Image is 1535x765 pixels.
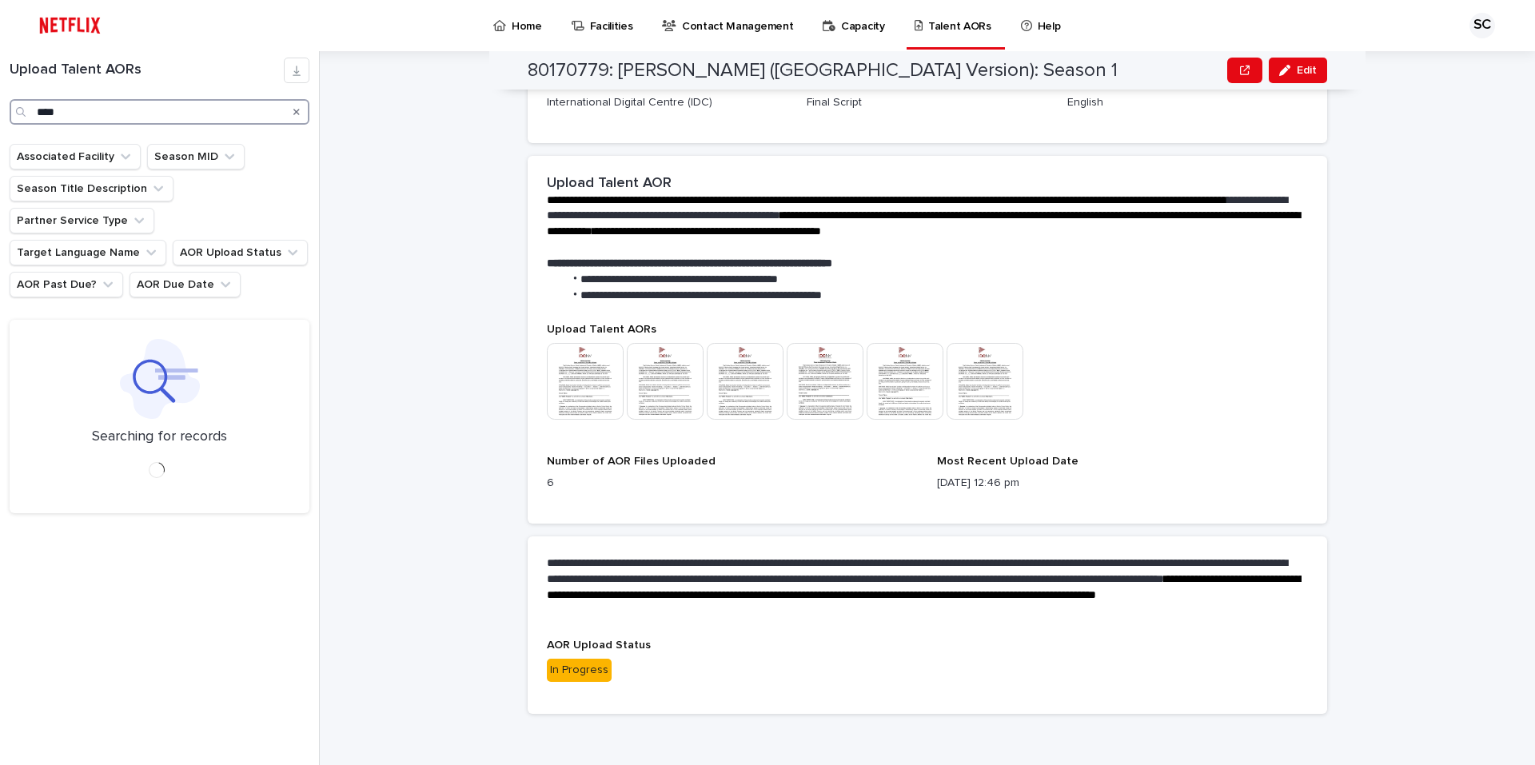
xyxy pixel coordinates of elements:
[32,10,108,42] img: ifQbXi3ZQGMSEF7WDB7W
[547,324,656,335] span: Upload Talent AORs
[547,639,651,651] span: AOR Upload Status
[1269,58,1327,83] button: Edit
[10,99,309,125] input: Search
[547,175,672,193] h2: Upload Talent AOR
[130,272,241,297] button: AOR Due Date
[10,208,154,233] button: Partner Service Type
[1067,94,1308,111] p: English
[1297,65,1317,76] span: Edit
[10,240,166,265] button: Target Language Name
[173,240,308,265] button: AOR Upload Status
[547,94,787,111] p: International Digital Centre (IDC)
[10,272,123,297] button: AOR Past Due?
[1469,13,1495,38] div: SC
[547,475,918,492] p: 6
[10,144,141,169] button: Associated Facility
[807,94,1047,111] p: Final Script
[147,144,245,169] button: Season MID
[92,428,227,446] p: Searching for records
[10,62,284,79] h1: Upload Talent AORs
[10,176,173,201] button: Season Title Description
[937,456,1078,467] span: Most Recent Upload Date
[547,659,612,682] div: In Progress
[528,59,1118,82] h2: 80170779: [PERSON_NAME] ([GEOGRAPHIC_DATA] Version): Season 1
[547,456,716,467] span: Number of AOR Files Uploaded
[937,475,1308,492] p: [DATE] 12:46 pm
